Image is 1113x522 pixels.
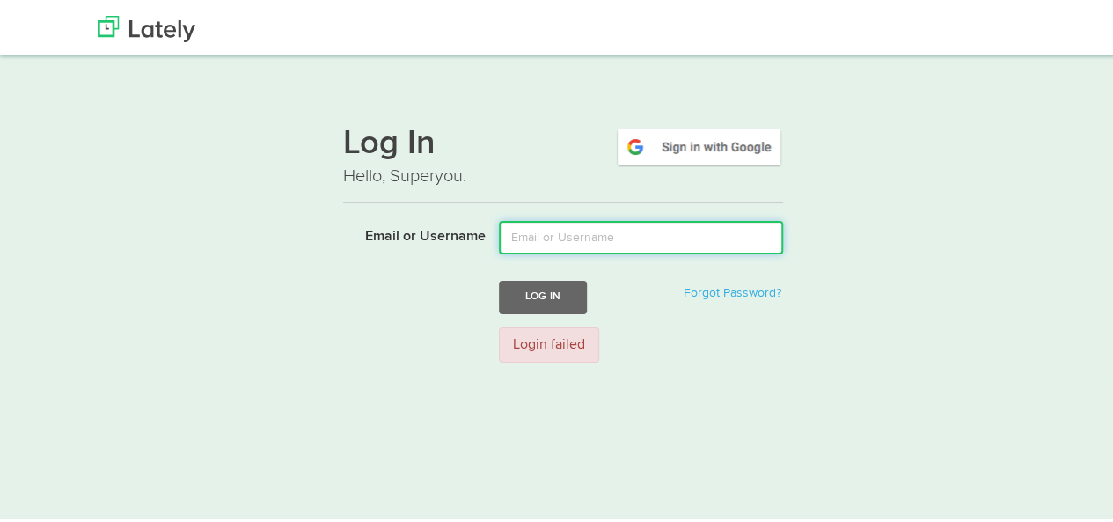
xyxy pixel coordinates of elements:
input: Email or Username [499,218,783,252]
div: Login failed [499,325,599,361]
img: Lately [98,13,195,40]
a: Forgot Password? [684,284,781,297]
img: google-signin.png [615,124,783,165]
button: Log In [499,278,587,311]
label: Email or Username [330,218,486,245]
h1: Log In [343,124,783,161]
p: Hello, Superyou. [343,161,783,187]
